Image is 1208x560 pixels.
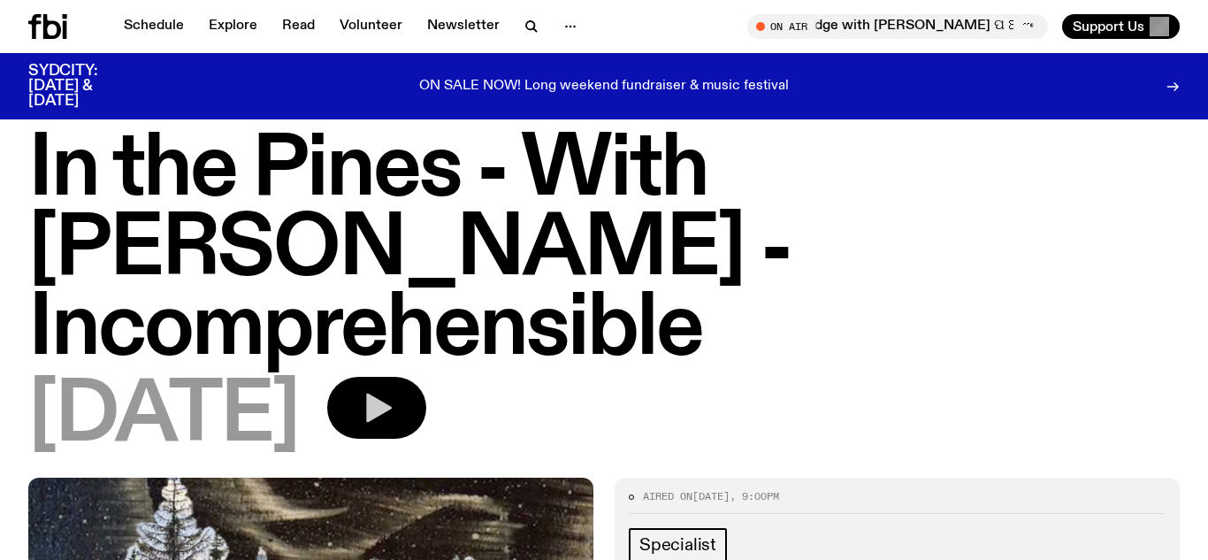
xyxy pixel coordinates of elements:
p: ON SALE NOW! Long weekend fundraiser & music festival [419,79,789,95]
button: On AirThe Bridge with [PERSON_NAME] ପ꒰ ˶• ༝ •˶꒱ଓ Interview w/[PERSON_NAME] [747,14,1048,39]
span: [DATE] [692,489,730,503]
a: Volunteer [329,14,413,39]
span: Specialist [639,535,716,555]
span: , 9:00pm [730,489,779,503]
h1: In the Pines - With [PERSON_NAME] - Incomprehensible [28,131,1180,370]
a: Read [271,14,325,39]
button: Support Us [1062,14,1180,39]
span: Support Us [1073,19,1144,35]
a: Newsletter [417,14,510,39]
a: Schedule [113,14,195,39]
h3: SYDCITY: [DATE] & [DATE] [28,64,141,109]
span: Aired on [643,489,692,503]
span: [DATE] [28,377,299,456]
a: Explore [198,14,268,39]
